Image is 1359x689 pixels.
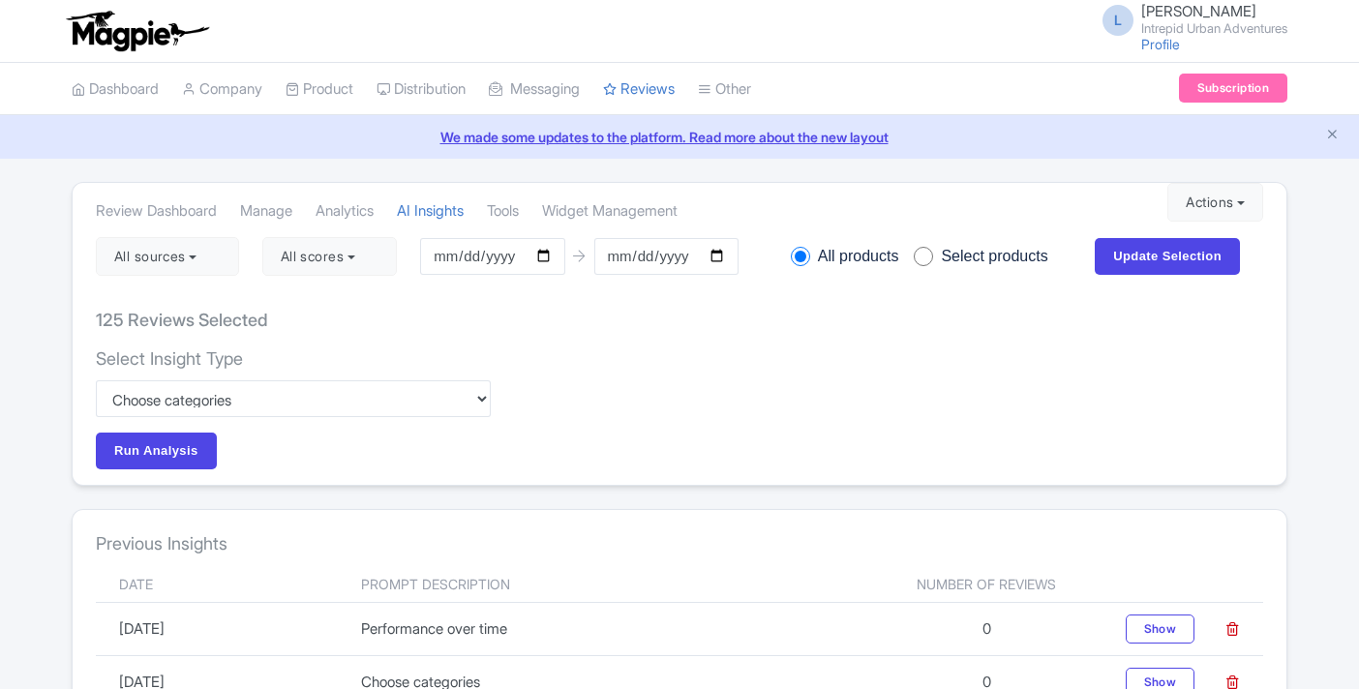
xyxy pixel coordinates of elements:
a: AI Insights [397,185,464,238]
button: Close announcement [1325,125,1340,147]
input: Run Analysis [96,433,217,469]
button: All scores [262,237,397,276]
span: L [1102,5,1133,36]
a: Company [182,63,262,116]
div: Show [1126,614,1194,644]
a: Tools [487,185,519,238]
p: 125 Reviews Selected [96,307,268,333]
a: Profile [1141,36,1180,52]
td: Performance over time [349,603,860,656]
td: [DATE] [96,603,349,656]
small: Intrepid Urban Adventures [1141,22,1287,35]
a: We made some updates to the platform. Read more about the new layout [12,127,1347,147]
button: All sources [96,237,239,276]
span: All products [818,245,899,268]
img: logo-ab69f6fb50320c5b225c76a69d11143b.png [62,10,212,52]
a: Distribution [377,63,466,116]
a: Messaging [489,63,580,116]
a: Subscription [1179,74,1287,103]
td: 0 [860,603,1113,656]
a: L [PERSON_NAME] Intrepid Urban Adventures [1091,4,1287,35]
span: [PERSON_NAME] [1141,2,1256,20]
th: Date [96,566,349,603]
a: Widget Management [542,185,678,238]
h4: Select Insight Type [96,348,491,370]
a: Reviews [603,63,675,116]
a: Analytics [316,185,374,238]
a: Dashboard [72,63,159,116]
th: Number of Reviews [860,566,1113,603]
a: Review Dashboard [96,185,217,238]
a: Product [286,63,353,116]
button: Actions [1167,183,1263,222]
h4: Previous Insights [96,533,1263,554]
th: Prompt Description [349,566,860,603]
a: Other [698,63,751,116]
a: Manage [240,185,292,238]
input: Update Selection [1095,238,1240,275]
span: Select products [941,245,1047,268]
